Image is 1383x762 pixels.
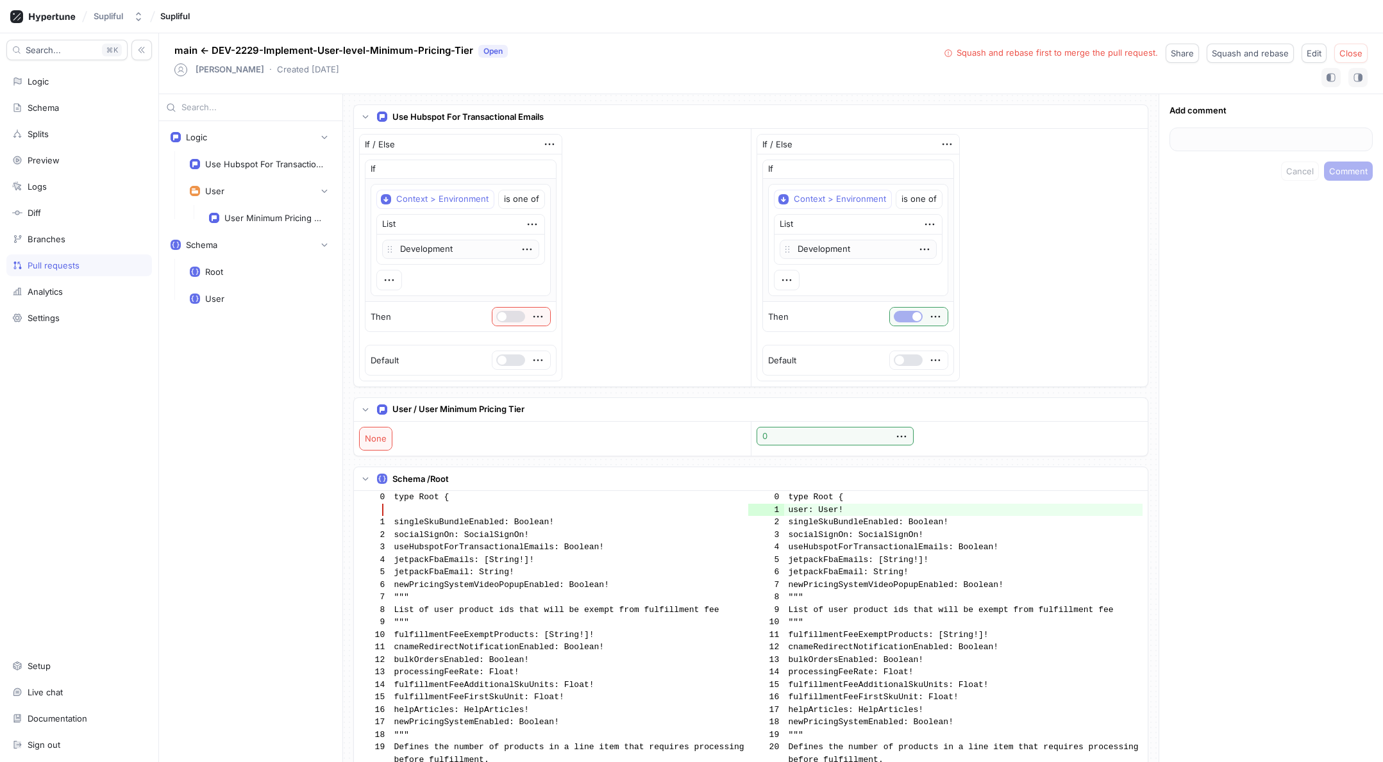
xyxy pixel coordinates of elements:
div: Settings [28,313,60,323]
span: Squash and rebase [1212,49,1289,57]
td: 5 [354,566,390,579]
td: 19 [748,729,784,741]
td: 1 [748,504,784,517]
td: """ [784,591,1143,604]
p: Default [371,354,399,367]
td: socialSignOn: SocialSignOn! [390,529,748,542]
td: 6 [354,579,390,592]
div: Branches [28,234,65,244]
div: Supliful [94,11,123,22]
span: Comment [1329,167,1368,175]
div: Splits [28,129,49,139]
div: Logs [28,181,47,192]
td: fulfillmentFeeFirstSkuUnit: Float! [390,691,748,704]
td: newPricingSystemVideoPopupEnabled: Boolean! [784,579,1143,592]
div: List [780,218,793,231]
div: User Minimum Pricing Tier [224,213,326,223]
td: 1 [354,516,390,529]
td: 8 [354,604,390,617]
td: 4 [748,541,784,554]
div: Root [205,267,223,277]
p: If [371,163,376,176]
p: [PERSON_NAME] [196,63,264,76]
td: socialSignOn: SocialSignOn! [784,529,1143,542]
td: 6 [748,566,784,579]
td: cnameRedirectNotificationEnabled: Boolean! [784,641,1143,654]
td: """ [390,729,748,741]
input: Enter number here [757,427,914,446]
div: None [360,427,392,451]
div: Open [483,46,503,57]
td: singleSkuBundleEnabled: Boolean! [390,516,748,529]
td: 4 [354,554,390,567]
span: Search... [26,46,61,54]
div: Pull requests [28,260,80,270]
div: Analytics [28,286,63,297]
td: 14 [748,666,784,679]
td: helpArticles: HelpArticles! [390,704,748,716]
div: Setup [28,661,51,671]
input: Search... [181,101,335,114]
td: singleSkuBundleEnabled: Boolean! [784,516,1143,529]
td: user: User! [784,504,1143,517]
div: Context > Environment [794,194,886,204]
td: fulfillmentFeeExemptProducts: [String!]! [784,629,1143,642]
td: type Root { [784,491,1143,504]
td: 17 [748,704,784,716]
p: Add comment [1169,104,1373,117]
p: User / User Minimum Pricing Tier [392,403,524,416]
p: Default [768,354,796,367]
td: fulfillmentFeeAdditionalSkuUnits: Float! [390,679,748,692]
td: 10 [748,616,784,629]
div: Squash and rebase first to merge the pull request. [957,47,1158,60]
td: 15 [748,679,784,692]
button: Share [1166,44,1199,63]
td: 3 [748,529,784,542]
td: 8 [748,591,784,604]
div: Logic [186,132,207,142]
div: List [382,218,396,231]
td: 7 [748,579,784,592]
div: Use Hubspot For Transactional Emails [205,159,326,169]
button: Cancel [1281,162,1319,181]
p: Then [371,311,391,324]
td: newPricingSystemEnabled: Boolean! [784,716,1143,729]
td: 17 [354,716,390,729]
div: Context > Environment [396,194,489,204]
td: cnameRedirectNotificationEnabled: Boolean! [390,641,748,654]
div: K [102,44,122,56]
span: Share [1171,49,1194,57]
div: User [205,186,224,196]
td: 13 [354,666,390,679]
td: 9 [748,604,784,617]
button: Supliful [88,6,149,27]
button: Search...K [6,40,128,60]
td: """ [784,729,1143,741]
td: useHubspotForTransactionalEmails: Boolean! [390,541,748,554]
td: 9 [354,616,390,629]
td: fulfillmentFeeFirstSkuUnit: Float! [784,691,1143,704]
td: 11 [748,629,784,642]
td: 15 [354,691,390,704]
div: Sign out [28,740,60,750]
div: If / Else [365,138,395,151]
td: bulkOrdersEnabled: Boolean! [390,654,748,667]
span: Cancel [1286,167,1314,175]
td: jetpackFbaEmails: [String!]! [390,554,748,567]
button: Context > Environment [774,190,892,209]
td: 0 [748,491,784,504]
button: Context > Environment [376,190,494,209]
td: helpArticles: HelpArticles! [784,704,1143,716]
td: 12 [354,654,390,667]
td: processingFeeRate: Float! [784,666,1143,679]
button: Squash and rebase [1207,44,1294,63]
td: processingFeeRate: Float! [390,666,748,679]
p: Then [768,311,789,324]
p: Created [DATE] [277,63,339,76]
td: useHubspotForTransactionalEmails: Boolean! [784,541,1143,554]
button: Close [1334,44,1368,63]
div: If / Else [762,138,792,151]
td: 2 [748,516,784,529]
td: 16 [748,691,784,704]
div: Preview [28,155,60,165]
